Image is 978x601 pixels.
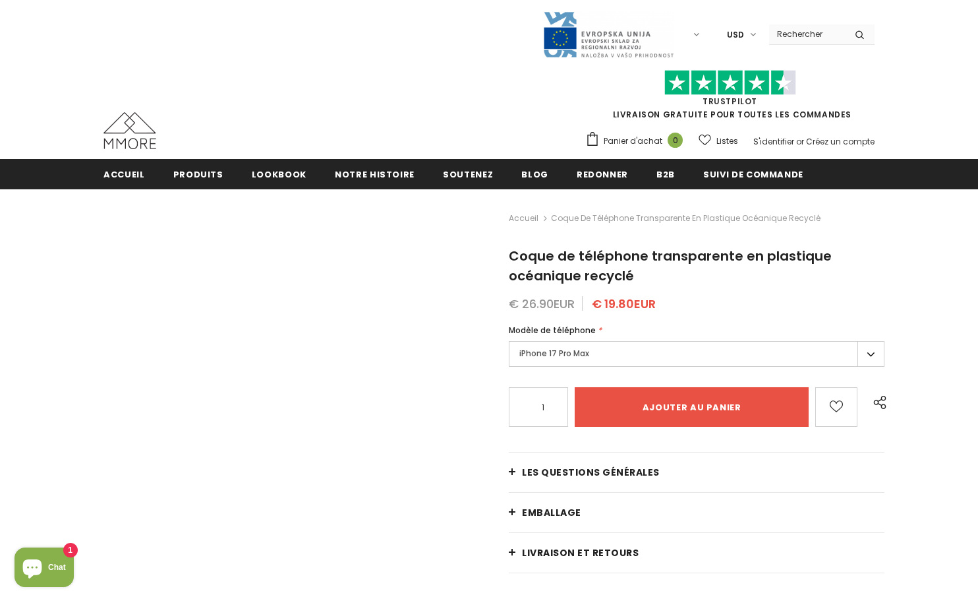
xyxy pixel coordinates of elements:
[585,131,689,151] a: Panier d'achat 0
[577,168,628,181] span: Redonner
[806,136,875,147] a: Créez un compte
[11,548,78,590] inbox-online-store-chat: Shopify online store chat
[173,168,223,181] span: Produits
[753,136,794,147] a: S'identifier
[173,159,223,189] a: Produits
[703,96,757,107] a: TrustPilot
[443,159,493,189] a: soutenez
[522,466,660,479] span: Les questions générales
[585,76,875,120] span: LIVRAISON GRATUITE POUR TOUTES LES COMMANDES
[575,387,809,427] input: Ajouter au panier
[716,135,738,148] span: Listes
[542,11,674,59] img: Javni Razpis
[509,341,884,367] label: iPhone 17 Pro Max
[509,533,884,573] a: Livraison et retours
[577,159,628,189] a: Redonner
[551,210,820,226] span: Coque de téléphone transparente en plastique océanique recyclé
[521,168,548,181] span: Blog
[103,112,156,149] img: Cas MMORE
[727,28,744,42] span: USD
[604,135,662,148] span: Panier d'achat
[509,247,832,285] span: Coque de téléphone transparente en plastique océanique recyclé
[509,325,596,336] span: Modèle de téléphone
[443,168,493,181] span: soutenez
[664,70,796,96] img: Faites confiance aux étoiles pilotes
[656,159,675,189] a: B2B
[509,296,575,312] span: € 26.90EUR
[509,493,884,532] a: EMBALLAGE
[521,159,548,189] a: Blog
[796,136,804,147] span: or
[103,168,145,181] span: Accueil
[703,168,803,181] span: Suivi de commande
[522,546,639,559] span: Livraison et retours
[335,159,415,189] a: Notre histoire
[252,159,306,189] a: Lookbook
[103,159,145,189] a: Accueil
[668,133,683,148] span: 0
[509,210,538,226] a: Accueil
[522,506,581,519] span: EMBALLAGE
[252,168,306,181] span: Lookbook
[703,159,803,189] a: Suivi de commande
[509,453,884,492] a: Les questions générales
[699,129,738,152] a: Listes
[592,296,656,312] span: € 19.80EUR
[656,168,675,181] span: B2B
[769,24,845,44] input: Search Site
[542,28,674,40] a: Javni Razpis
[335,168,415,181] span: Notre histoire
